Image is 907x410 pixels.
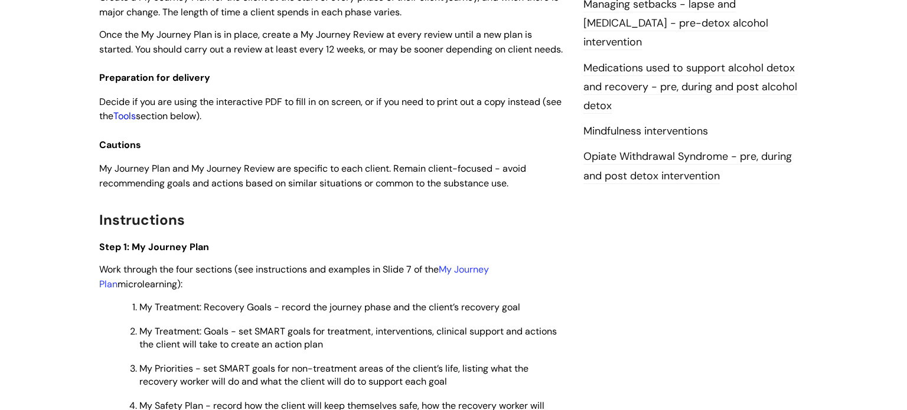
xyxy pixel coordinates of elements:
[99,28,563,55] span: Once the My Journey Plan is in place, create a My Journey Review at every review until a new plan...
[583,61,797,114] a: Medications used to support alcohol detox and recovery - pre, during and post alcohol detox
[139,325,557,350] span: My Treatment: Goals - set SMART goals for treatment, interventions, clinical support and actions ...
[113,110,136,122] a: Tools
[99,263,489,290] span: Work through the four sections (see instructions and examples in Slide 7 of the microlearning):
[99,162,526,189] span: My Journey Plan and My Journey Review are specific to each client. Remain client-focused - avoid ...
[99,241,209,253] span: Step 1: My Journey Plan
[99,263,489,290] a: My Journey Plan
[99,211,185,229] span: Instructions
[139,362,528,388] span: My Priorities - set SMART goals for non-treatment areas of the client’s life, listing what the re...
[583,124,708,139] a: Mindfulness interventions
[99,71,210,84] span: Preparation for delivery
[99,96,562,123] span: Decide if you are using the interactive PDF to fill in on screen, or if you need to print out a c...
[99,139,141,151] span: Cautions
[583,149,792,183] a: Opiate Withdrawal Syndrome - pre, during and post detox intervention
[139,301,520,313] span: My Treatment: Recovery Goals - record the journey phase and the client’s recovery goal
